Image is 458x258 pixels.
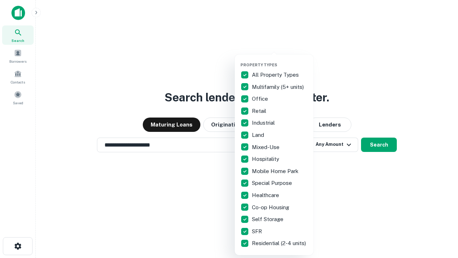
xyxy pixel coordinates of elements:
p: Hospitality [252,155,281,163]
p: Land [252,131,265,139]
p: Office [252,95,269,103]
p: Industrial [252,119,276,127]
p: Mobile Home Park [252,167,300,176]
p: All Property Types [252,71,300,79]
p: Residential (2-4 units) [252,239,307,248]
span: Property Types [240,63,277,67]
p: SFR [252,227,263,236]
p: Mixed-Use [252,143,281,152]
p: Healthcare [252,191,281,200]
p: Retail [252,107,268,115]
iframe: Chat Widget [422,201,458,235]
p: Co-op Housing [252,203,291,212]
p: Multifamily (5+ units) [252,83,305,91]
p: Self Storage [252,215,285,224]
p: Special Purpose [252,179,293,187]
